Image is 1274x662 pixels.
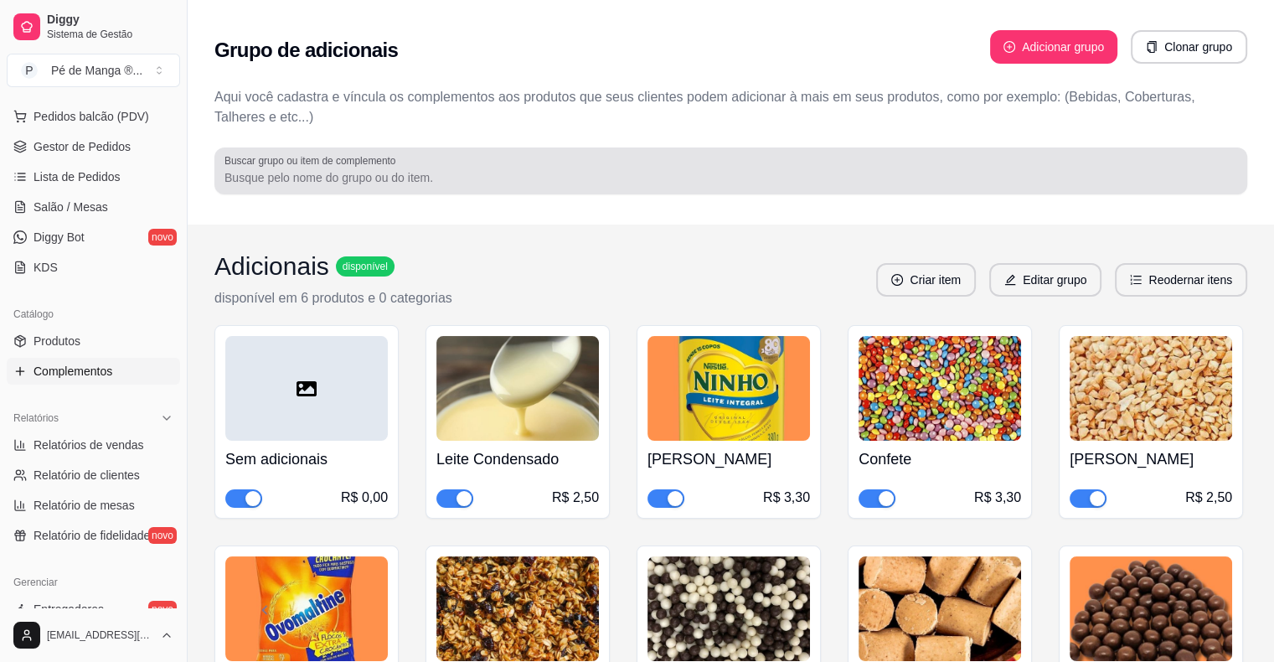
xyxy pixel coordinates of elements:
[13,411,59,425] span: Relatórios
[1185,488,1232,508] div: R$ 2,50
[51,62,142,79] div: Pé de Manga ® ...
[34,138,131,155] span: Gestor de Pedidos
[7,103,180,130] button: Pedidos balcão (PDV)
[224,169,1237,186] input: Buscar grupo ou item de complemento
[7,569,180,596] div: Gerenciar
[1070,447,1232,471] h4: [PERSON_NAME]
[974,488,1021,508] div: R$ 3,30
[7,596,180,623] a: Entregadoresnovo
[7,522,180,549] a: Relatório de fidelidadenovo
[34,467,140,484] span: Relatório de clientes
[341,488,388,508] div: R$ 0,00
[876,263,976,297] button: plus-circleCriar item
[225,447,388,471] h4: Sem adicionais
[34,527,150,544] span: Relatório de fidelidade
[7,54,180,87] button: Select a team
[990,30,1117,64] button: plus-circleAdicionar grupo
[1146,41,1158,53] span: copy
[47,28,173,41] span: Sistema de Gestão
[859,447,1021,471] h4: Confete
[7,133,180,160] a: Gestor de Pedidos
[7,615,180,655] button: [EMAIL_ADDRESS][DOMAIN_NAME]
[436,447,599,471] h4: Leite Condensado
[1003,41,1015,53] span: plus-circle
[989,263,1101,297] button: editEditar grupo
[1131,30,1247,64] button: copyClonar grupo
[47,628,153,642] span: [EMAIL_ADDRESS][DOMAIN_NAME]
[34,497,135,514] span: Relatório de mesas
[7,462,180,489] a: Relatório de clientes
[214,87,1247,127] p: Aqui você cadastra e víncula os complementos aos produtos que seus clientes podem adicionar à mai...
[647,447,810,471] h4: [PERSON_NAME]
[1070,556,1232,661] img: product-image
[7,301,180,328] div: Catálogo
[7,7,180,47] a: DiggySistema de Gestão
[34,259,58,276] span: KDS
[214,288,452,308] p: disponível em 6 produtos e 0 categorias
[7,358,180,385] a: Complementos
[859,336,1021,441] img: product-image
[436,556,599,661] img: product-image
[552,488,599,508] div: R$ 2,50
[224,153,401,168] label: Buscar grupo ou item de complemento
[7,163,180,190] a: Lista de Pedidos
[339,260,391,273] span: disponível
[34,363,112,380] span: Complementos
[647,336,810,441] img: product-image
[859,556,1021,661] img: product-image
[647,556,810,661] img: product-image
[1004,274,1016,286] span: edit
[7,224,180,251] a: Diggy Botnovo
[214,37,398,64] h2: Grupo de adicionais
[1070,336,1232,441] img: product-image
[34,333,80,349] span: Produtos
[34,168,121,185] span: Lista de Pedidos
[34,108,149,125] span: Pedidos balcão (PDV)
[214,251,329,282] h3: Adicionais
[7,328,180,354] a: Produtos
[436,336,599,441] img: product-image
[21,62,38,79] span: P
[7,194,180,220] a: Salão / Mesas
[34,437,144,453] span: Relatórios de vendas
[7,492,180,519] a: Relatório de mesas
[1130,274,1142,286] span: ordered-list
[34,601,104,618] span: Entregadores
[7,432,180,458] a: Relatórios de vendas
[34,229,85,246] span: Diggy Bot
[47,13,173,28] span: Diggy
[763,488,810,508] div: R$ 3,30
[891,274,903,286] span: plus-circle
[225,556,388,661] img: product-image
[34,199,108,215] span: Salão / Mesas
[1115,263,1247,297] button: ordered-listReodernar itens
[7,254,180,281] a: KDS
